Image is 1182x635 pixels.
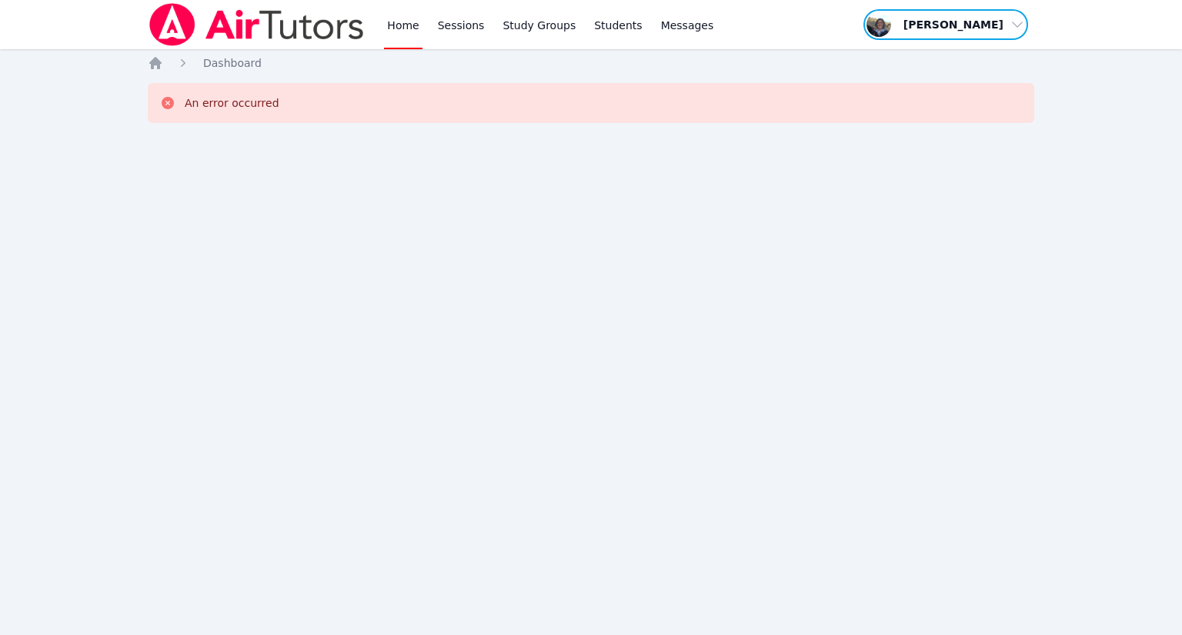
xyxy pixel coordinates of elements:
[203,55,262,71] a: Dashboard
[148,3,366,46] img: Air Tutors
[185,95,279,111] div: An error occurred
[148,55,1034,71] nav: Breadcrumb
[203,57,262,69] span: Dashboard
[661,18,714,33] span: Messages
